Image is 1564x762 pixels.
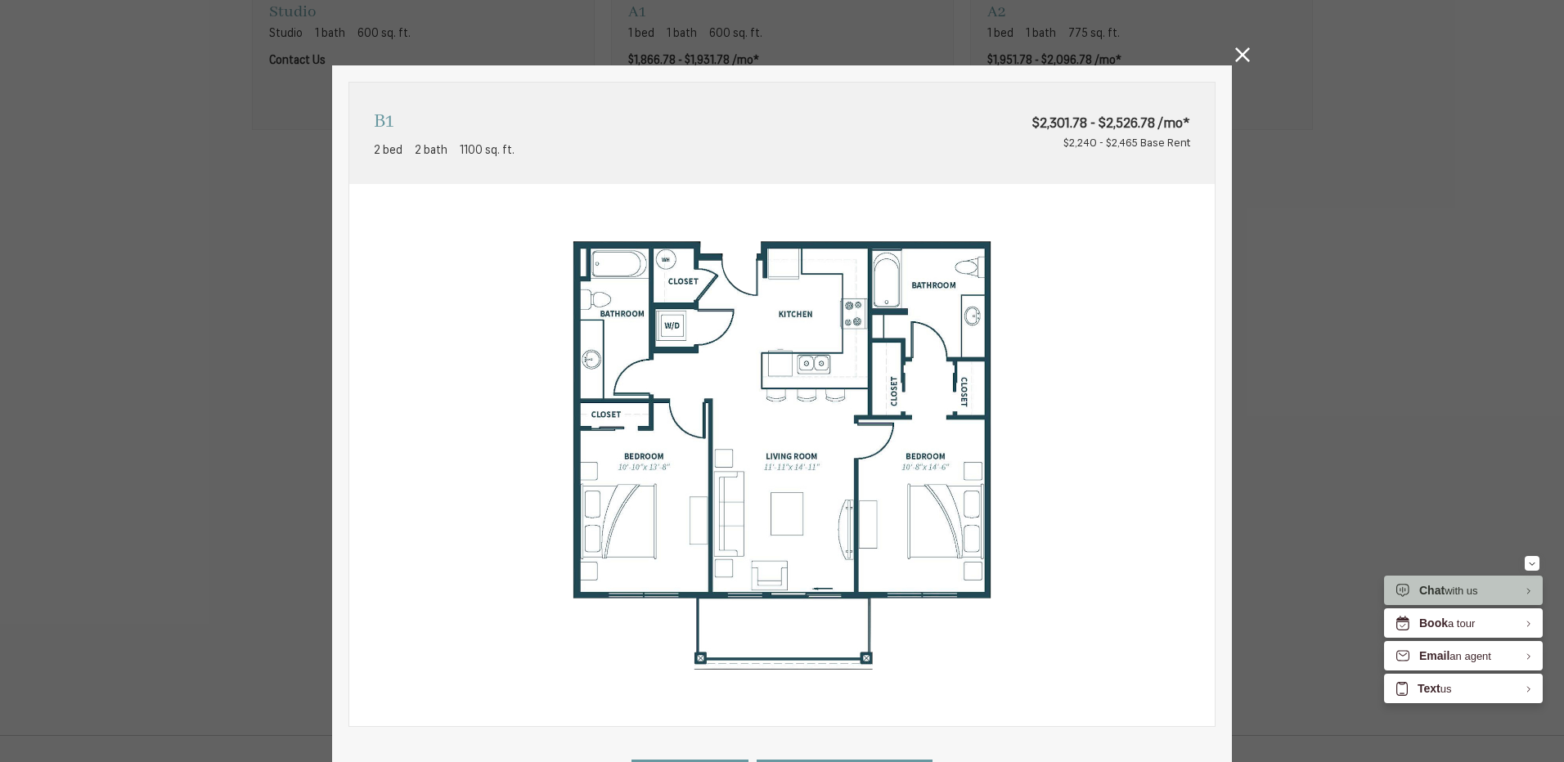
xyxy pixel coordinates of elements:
[415,142,447,159] span: 2 bath
[374,107,393,138] p: B1
[460,142,515,159] span: 1100 sq. ft.
[1063,138,1190,149] span: $2,240 - $2,465 Base Rent
[374,142,402,159] span: 2 bed
[349,184,1215,727] img: B1 - 2 bedroom floorplan layout with 2 bathrooms and 1100 square feet
[893,114,1190,134] span: $2,301.78 - $2,526.78 /mo*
